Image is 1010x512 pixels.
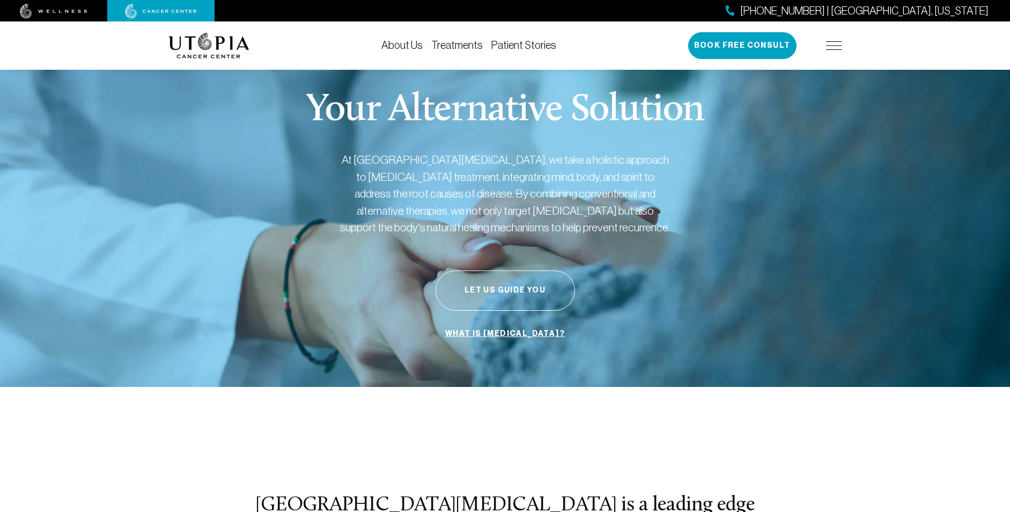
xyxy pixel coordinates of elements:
[381,39,423,51] a: About Us
[20,4,87,19] img: wellness
[726,3,989,19] a: [PHONE_NUMBER] | [GEOGRAPHIC_DATA], [US_STATE]
[436,270,575,311] button: Let Us Guide You
[306,91,704,130] p: Your Alternative Solution
[491,39,556,51] a: Patient Stories
[125,4,197,19] img: cancer center
[826,41,842,50] img: icon-hamburger
[443,324,567,344] a: What is [MEDICAL_DATA]?
[168,33,249,58] img: logo
[740,3,989,19] span: [PHONE_NUMBER] | [GEOGRAPHIC_DATA], [US_STATE]
[339,151,672,236] p: At [GEOGRAPHIC_DATA][MEDICAL_DATA], we take a holistic approach to [MEDICAL_DATA] treatment, inte...
[688,32,797,59] button: Book Free Consult
[431,39,483,51] a: Treatments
